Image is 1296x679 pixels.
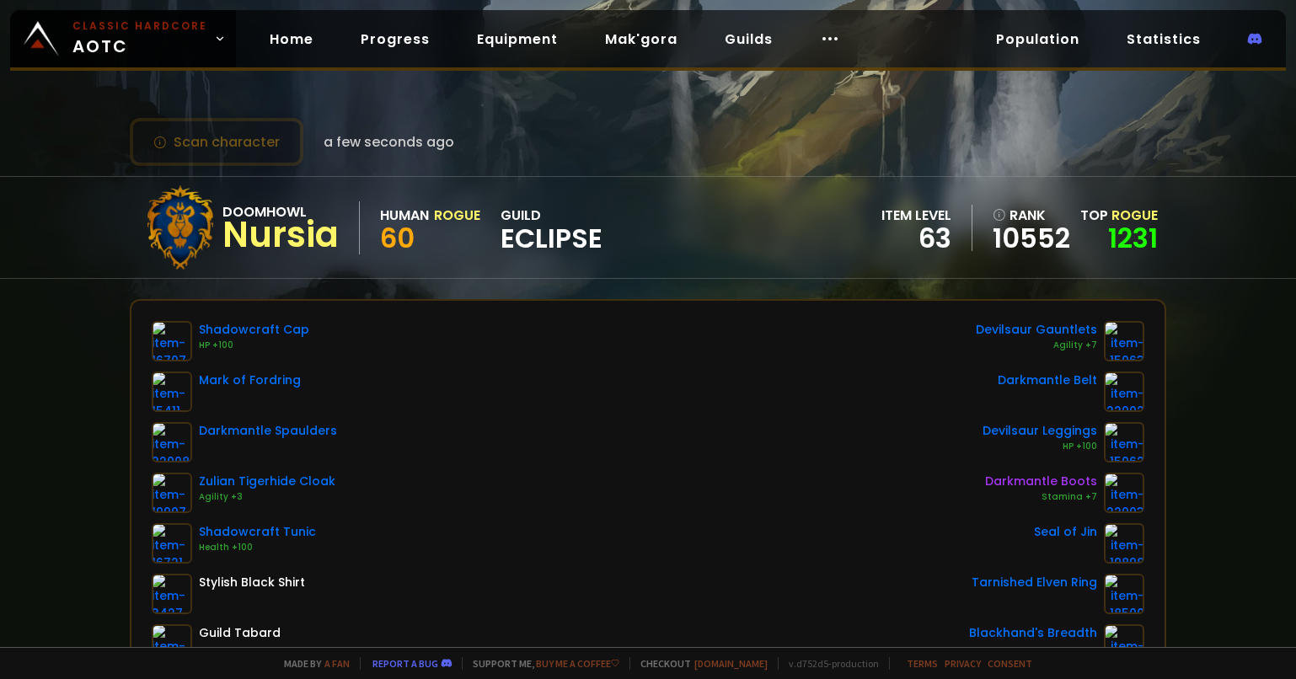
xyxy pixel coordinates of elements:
img: item-19898 [1104,523,1144,564]
div: guild [501,205,602,251]
span: v. d752d5 - production [778,657,879,670]
a: Equipment [463,22,571,56]
span: a few seconds ago [324,131,454,152]
a: Home [256,22,327,56]
div: Health +100 [199,541,316,554]
div: Tarnished Elven Ring [972,574,1097,591]
span: 60 [380,219,415,257]
a: Classic HardcoreAOTC [10,10,236,67]
div: Darkmantle Spaulders [199,422,337,440]
div: Rogue [434,205,480,226]
img: item-16707 [152,321,192,361]
div: Shadowcraft Tunic [199,523,316,541]
div: rank [993,205,1070,226]
div: Top [1080,205,1158,226]
img: item-22002 [1104,372,1144,412]
div: 63 [881,226,951,251]
div: Agility +7 [976,339,1097,352]
img: item-22003 [1104,473,1144,513]
span: AOTC [72,19,207,59]
div: Doomhowl [222,201,339,222]
div: Human [380,205,429,226]
span: Checkout [629,657,768,670]
div: Agility +3 [199,490,335,504]
a: Terms [907,657,938,670]
img: item-5976 [152,624,192,665]
span: Eclipse [501,226,602,251]
div: Blackhand's Breadth [969,624,1097,642]
img: item-16721 [152,523,192,564]
div: HP +100 [199,339,309,352]
span: Support me, [462,657,619,670]
small: Classic Hardcore [72,19,207,34]
span: Rogue [1111,206,1158,225]
div: Zulian Tigerhide Cloak [199,473,335,490]
img: item-13965 [1104,624,1144,665]
a: Guilds [711,22,786,56]
img: item-19907 [152,473,192,513]
a: 1231 [1108,219,1158,257]
div: Darkmantle Belt [998,372,1097,389]
div: Mark of Fordring [199,372,301,389]
div: Darkmantle Boots [985,473,1097,490]
img: item-22008 [152,422,192,462]
button: Scan character [130,118,303,166]
div: Seal of Jin [1034,523,1097,541]
a: [DOMAIN_NAME] [694,657,768,670]
a: Privacy [945,657,981,670]
a: Buy me a coffee [536,657,619,670]
a: 10552 [993,226,1070,251]
img: item-15063 [1104,321,1144,361]
div: Guild Tabard [199,624,281,642]
div: Devilsaur Leggings [983,422,1097,440]
img: item-18500 [1104,574,1144,614]
img: item-3427 [152,574,192,614]
a: Consent [988,657,1032,670]
a: Population [983,22,1093,56]
a: Statistics [1113,22,1214,56]
a: Progress [347,22,443,56]
span: Made by [274,657,350,670]
div: item level [881,205,951,226]
img: item-15062 [1104,422,1144,462]
div: HP +100 [983,440,1097,453]
div: Devilsaur Gauntlets [976,321,1097,339]
div: Stylish Black Shirt [199,574,305,591]
div: Stamina +7 [985,490,1097,504]
a: Mak'gora [592,22,691,56]
a: a fan [324,657,350,670]
div: Shadowcraft Cap [199,321,309,339]
div: Nursia [222,222,339,248]
img: item-15411 [152,372,192,412]
a: Report a bug [372,657,438,670]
